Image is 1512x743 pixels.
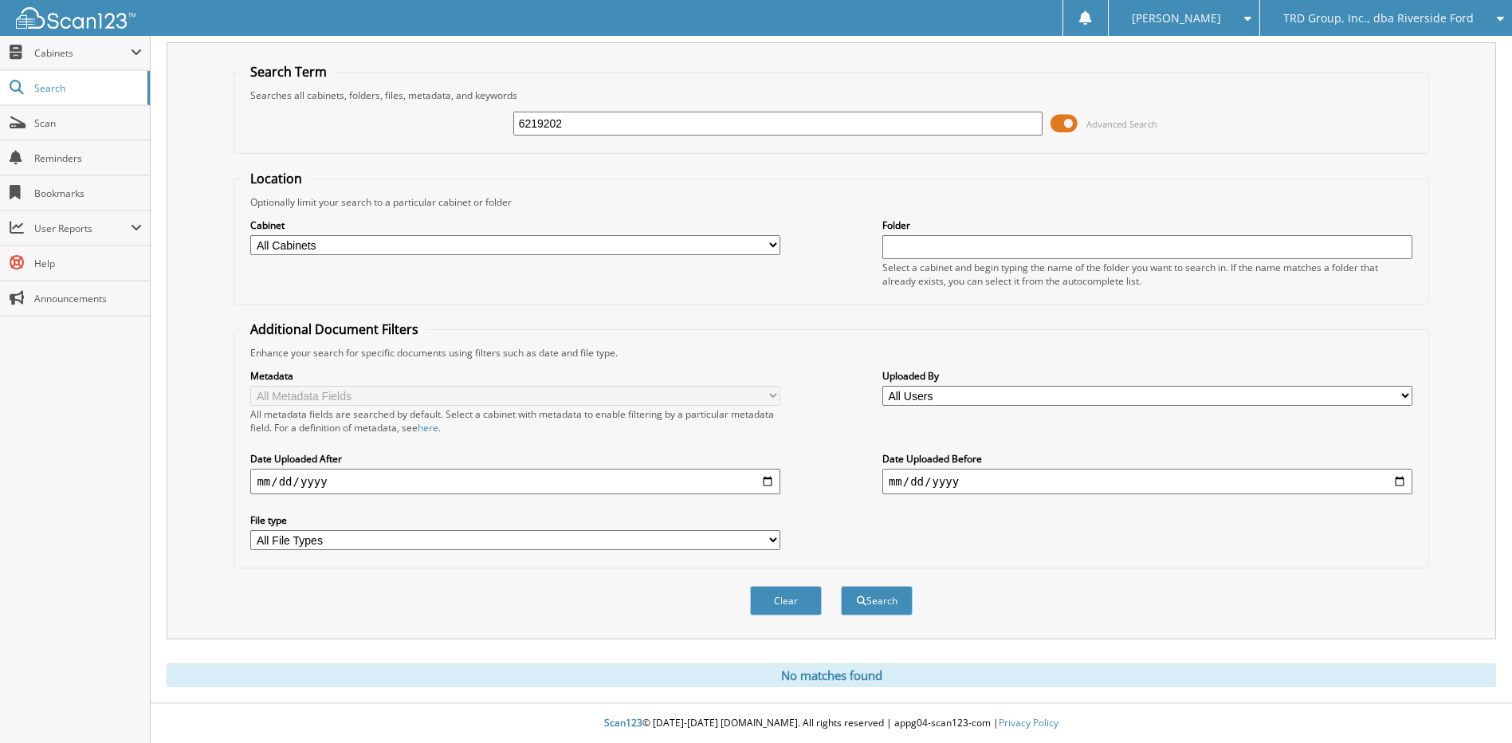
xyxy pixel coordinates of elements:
[604,716,642,729] span: Scan123
[882,218,1412,232] label: Folder
[242,195,1420,209] div: Optionally limit your search to a particular cabinet or folder
[882,261,1412,288] div: Select a cabinet and begin typing the name of the folder you want to search in. If the name match...
[250,407,780,434] div: All metadata fields are searched by default. Select a cabinet with metadata to enable filtering b...
[418,421,438,434] a: here
[16,7,135,29] img: scan123-logo-white.svg
[34,81,139,95] span: Search
[250,369,780,383] label: Metadata
[167,663,1496,687] div: No matches found
[1086,118,1157,130] span: Advanced Search
[882,369,1412,383] label: Uploaded By
[882,469,1412,494] input: end
[1132,14,1221,23] span: [PERSON_NAME]
[34,292,142,305] span: Announcements
[242,63,335,81] legend: Search Term
[242,170,310,187] legend: Location
[750,586,822,615] button: Clear
[151,704,1512,743] div: © [DATE]-[DATE] [DOMAIN_NAME]. All rights reserved | appg04-scan123-com |
[250,218,780,232] label: Cabinet
[250,513,780,527] label: File type
[34,257,142,270] span: Help
[242,346,1420,360] div: Enhance your search for specific documents using filters such as date and file type.
[1283,14,1474,23] span: TRD Group, Inc., dba Riverside Ford
[34,46,131,60] span: Cabinets
[34,116,142,130] span: Scan
[999,716,1058,729] a: Privacy Policy
[882,452,1412,466] label: Date Uploaded Before
[250,469,780,494] input: start
[34,151,142,165] span: Reminders
[34,187,142,200] span: Bookmarks
[1432,666,1512,743] iframe: Chat Widget
[34,222,131,235] span: User Reports
[242,88,1420,102] div: Searches all cabinets, folders, files, metadata, and keywords
[250,452,780,466] label: Date Uploaded After
[841,586,913,615] button: Search
[242,320,426,338] legend: Additional Document Filters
